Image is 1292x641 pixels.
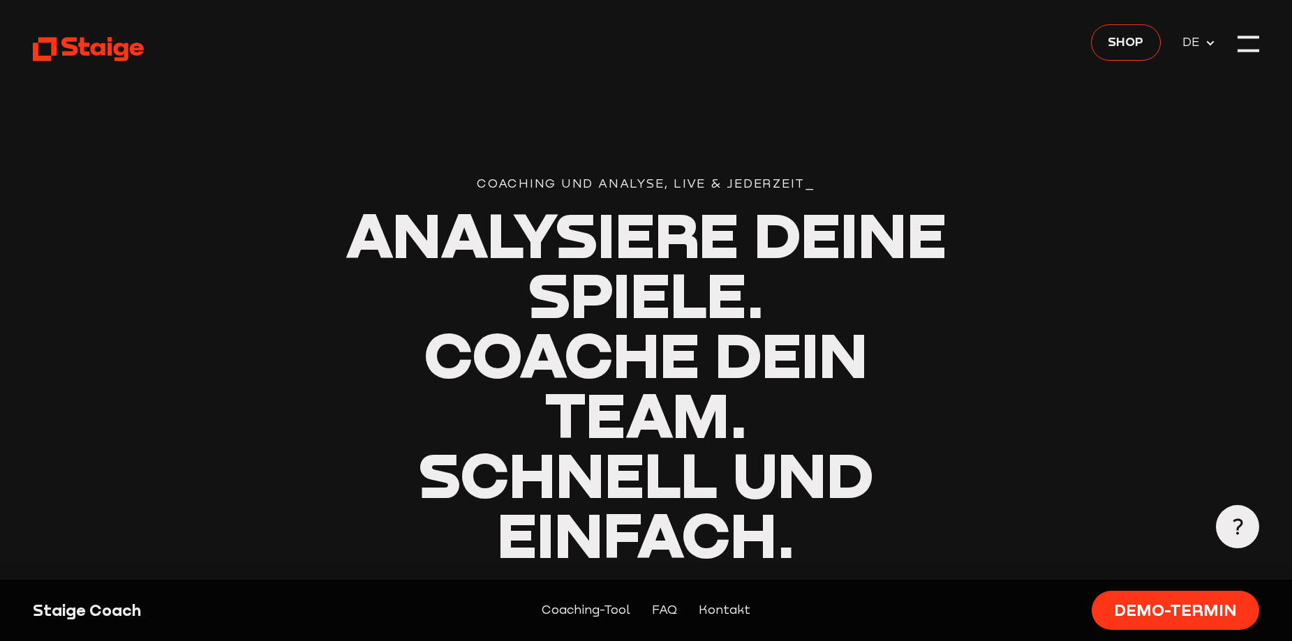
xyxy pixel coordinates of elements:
div: Coaching und Analyse, Live & Jederzeit_ [343,174,949,193]
a: Kontakt [699,601,750,619]
span: Analysiere deine Spiele. Coache dein Team. Schnell und Einfach. [346,196,946,572]
span: DE [1182,33,1205,52]
a: Demo-Termin [1092,591,1260,631]
a: Coaching-Tool [542,601,630,619]
span: Shop [1108,32,1143,51]
div: Staige Coach [33,599,327,621]
a: Shop [1091,24,1161,61]
a: FAQ [652,601,677,619]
